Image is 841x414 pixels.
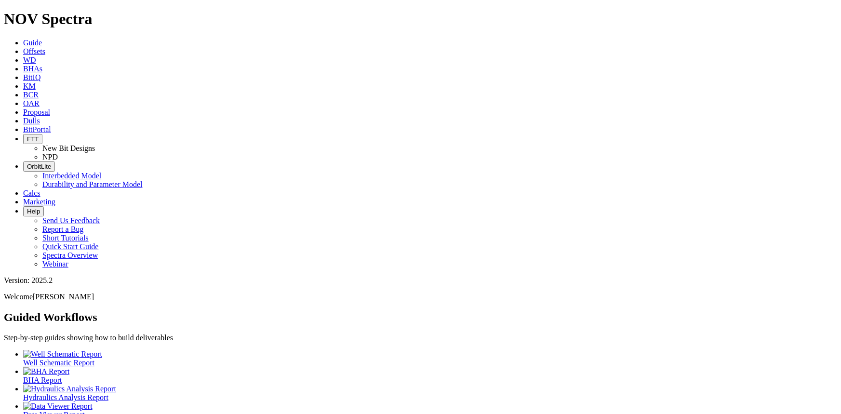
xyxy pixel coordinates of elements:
a: WD [23,56,36,64]
a: Guide [23,39,42,47]
p: Welcome [4,293,837,301]
a: Quick Start Guide [42,242,98,251]
a: Proposal [23,108,50,116]
button: OrbitLite [23,161,55,172]
a: Hydraulics Analysis Report Hydraulics Analysis Report [23,385,837,401]
a: BCR [23,91,39,99]
a: Short Tutorials [42,234,89,242]
img: Data Viewer Report [23,402,93,411]
a: Webinar [42,260,68,268]
a: NPD [42,153,58,161]
img: Well Schematic Report [23,350,102,359]
a: KM [23,82,36,90]
a: BitIQ [23,73,40,81]
a: Interbedded Model [42,172,101,180]
span: FTT [27,135,39,143]
button: Help [23,206,44,216]
a: Durability and Parameter Model [42,180,143,188]
img: Hydraulics Analysis Report [23,385,116,393]
a: Well Schematic Report Well Schematic Report [23,350,837,367]
span: Well Schematic Report [23,359,94,367]
a: Calcs [23,189,40,197]
a: Marketing [23,198,55,206]
a: New Bit Designs [42,144,95,152]
a: Offsets [23,47,45,55]
h1: NOV Spectra [4,10,837,28]
a: Send Us Feedback [42,216,100,225]
img: BHA Report [23,367,69,376]
div: Version: 2025.2 [4,276,837,285]
a: Report a Bug [42,225,83,233]
span: [PERSON_NAME] [33,293,94,301]
a: OAR [23,99,40,107]
span: Help [27,208,40,215]
a: Dulls [23,117,40,125]
a: BHA Report BHA Report [23,367,837,384]
span: BHA Report [23,376,62,384]
a: Spectra Overview [42,251,98,259]
a: BHAs [23,65,42,73]
p: Step-by-step guides showing how to build deliverables [4,334,837,342]
span: OrbitLite [27,163,51,170]
button: FTT [23,134,42,144]
span: Hydraulics Analysis Report [23,393,108,401]
h2: Guided Workflows [4,311,837,324]
a: BitPortal [23,125,51,134]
